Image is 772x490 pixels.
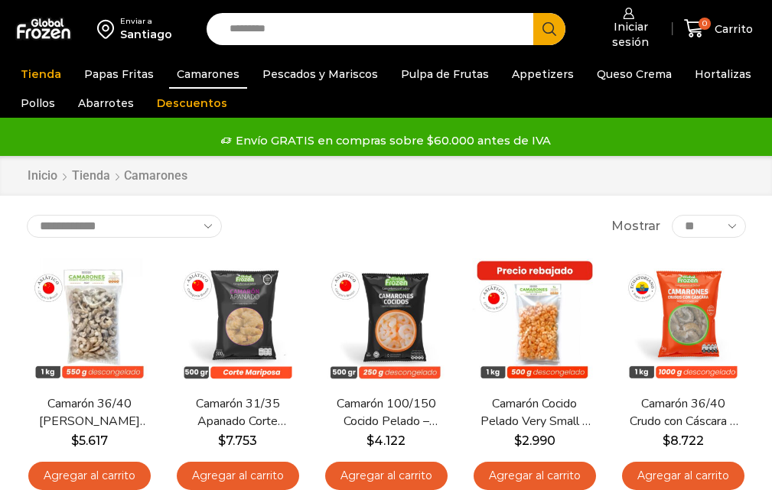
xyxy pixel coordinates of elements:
a: Agregar al carrito: “Camarón Cocido Pelado Very Small - Bronze - Caja 10 kg” [474,462,596,490]
a: Agregar al carrito: “Camarón 100/150 Cocido Pelado - Bronze - Caja 10 kg” [325,462,448,490]
span: $ [514,433,522,448]
span: $ [663,433,670,448]
button: Search button [533,13,565,45]
span: Iniciar sesión [592,19,665,50]
a: Camarón 100/150 Cocido Pelado – Bronze – Caja 10 kg [330,395,443,430]
nav: Breadcrumb [27,167,187,185]
a: Camarón 31/35 Apanado Corte Mariposa – Bronze – Caja 5 kg [181,395,295,430]
a: Agregar al carrito: “Camarón 31/35 Apanado Corte Mariposa - Bronze - Caja 5 kg” [177,462,299,490]
span: $ [71,433,79,448]
bdi: 8.722 [663,433,704,448]
a: Tienda [13,60,69,89]
a: Camarones [169,60,247,89]
a: Pulpa de Frutas [393,60,497,89]
span: 0 [699,18,711,30]
span: $ [366,433,374,448]
a: Inicio [27,167,58,185]
div: Enviar a [120,16,172,27]
div: Santiago [120,27,172,42]
a: Papas Fritas [77,60,161,89]
a: Pollos [13,89,63,118]
span: Carrito [711,21,753,37]
a: Descuentos [149,89,235,118]
a: Hortalizas [687,60,759,89]
a: Abarrotes [70,89,142,118]
bdi: 4.122 [366,433,406,448]
a: Camarón 36/40 [PERSON_NAME] sin Vena – Bronze – Caja 10 kg [33,395,146,430]
a: Agregar al carrito: “Camarón 36/40 Crudo con Cáscara - Super Prime - Caja 10 kg” [622,462,744,490]
bdi: 2.990 [514,433,555,448]
bdi: 5.617 [71,433,108,448]
a: Agregar al carrito: “Camarón 36/40 Crudo Pelado sin Vena - Bronze - Caja 10 kg” [28,462,151,490]
span: $ [218,433,226,448]
img: address-field-icon.svg [97,16,120,42]
a: Camarón Cocido Pelado Very Small – Bronze – Caja 10 kg [478,395,591,430]
a: Appetizers [504,60,581,89]
a: 0 Carrito [680,11,757,47]
a: Camarón 36/40 Crudo con Cáscara – Super Prime – Caja 10 kg [627,395,740,430]
a: Queso Crema [589,60,679,89]
a: Tienda [71,167,111,185]
select: Pedido de la tienda [27,215,222,238]
span: Mostrar [611,218,660,235]
a: Pescados y Mariscos [255,60,386,89]
h1: Camarones [124,168,187,183]
bdi: 7.753 [218,433,257,448]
